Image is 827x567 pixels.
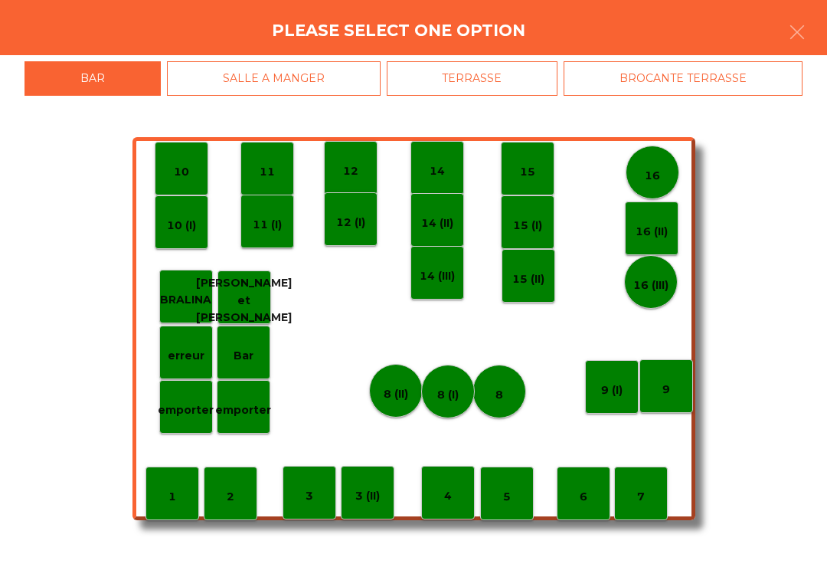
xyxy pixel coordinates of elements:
[168,488,176,506] p: 1
[601,382,623,399] p: 9 (I)
[437,386,459,404] p: 8 (I)
[167,61,381,96] div: SALLE A MANGER
[662,381,670,398] p: 9
[227,488,234,506] p: 2
[421,215,453,232] p: 14 (II)
[384,385,408,403] p: 8 (II)
[196,274,292,326] p: [PERSON_NAME] et [PERSON_NAME]
[167,217,196,234] p: 10 (I)
[158,401,214,419] p: emporter
[636,223,668,241] p: 16 (II)
[343,162,358,180] p: 12
[160,291,211,309] p: BRALINA
[306,487,313,505] p: 3
[645,167,660,185] p: 16
[444,487,452,505] p: 4
[503,488,511,506] p: 5
[355,487,380,505] p: 3 (II)
[520,163,535,181] p: 15
[564,61,802,96] div: BROCANTE TERRASSE
[234,347,253,365] p: Bar
[215,401,271,419] p: emporter
[420,267,455,285] p: 14 (III)
[430,162,445,180] p: 14
[580,488,587,506] p: 6
[513,217,542,234] p: 15 (I)
[633,277,668,294] p: 16 (III)
[253,216,282,234] p: 11 (I)
[272,19,525,42] h4: Please select one option
[637,488,645,506] p: 7
[495,386,503,404] p: 8
[168,347,204,365] p: erreur
[387,61,558,96] div: TERRASSE
[512,270,544,288] p: 15 (II)
[336,214,365,231] p: 12 (I)
[260,163,275,181] p: 11
[174,163,189,181] p: 10
[25,61,161,96] div: BAR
